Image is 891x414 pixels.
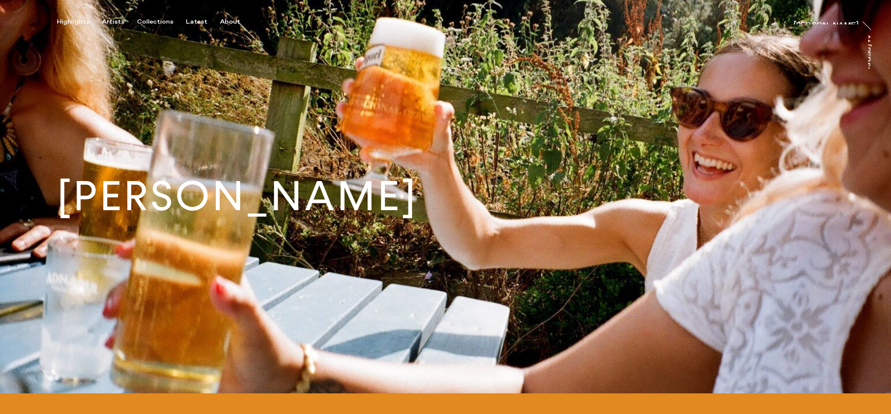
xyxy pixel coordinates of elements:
[137,18,173,26] div: Collections
[102,18,124,26] div: Artists
[220,18,240,26] div: About
[57,18,102,26] button: Highlights
[794,16,859,24] a: [PERSON_NAME]
[186,18,220,26] button: Latest
[102,18,137,26] button: Artists
[186,18,207,26] div: Latest
[57,18,89,26] div: Highlights
[864,34,871,110] div: At [PERSON_NAME]
[220,18,253,26] button: About
[868,34,877,69] a: At [PERSON_NAME]
[137,18,186,26] button: Collections
[57,176,418,217] h1: [PERSON_NAME]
